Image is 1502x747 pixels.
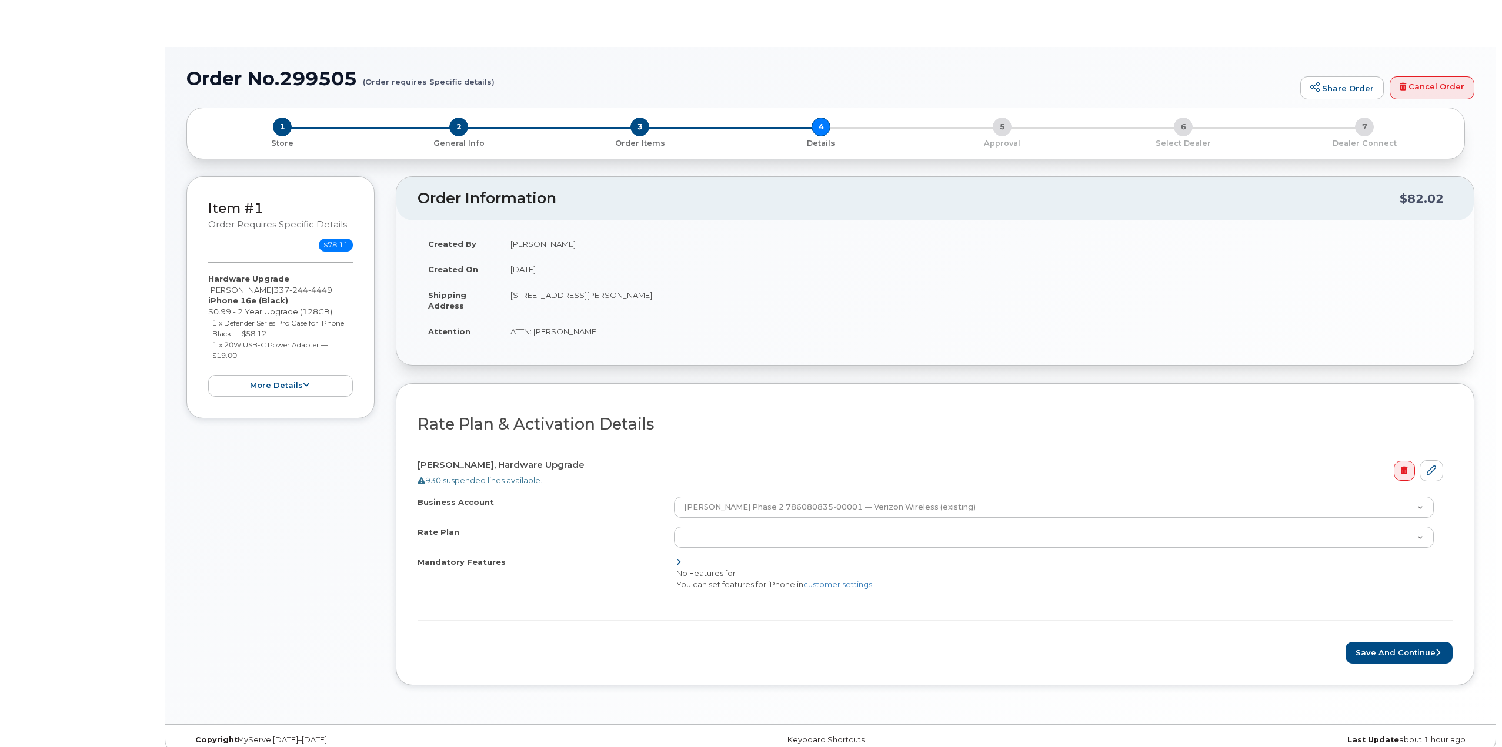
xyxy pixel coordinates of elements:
small: Order requires Specific details [208,219,347,230]
strong: Last Update [1347,735,1399,744]
strong: Copyright [195,735,238,744]
strong: Hardware Upgrade [208,274,289,283]
h2: Rate Plan & Activation Details [418,416,1453,433]
p: Store [201,138,363,149]
p: General Info [373,138,545,149]
a: Cancel Order [1390,76,1474,100]
span: 3 [630,118,649,136]
h2: Order Information [418,190,1400,207]
span: 1 [273,118,292,136]
td: [DATE] [500,256,1453,282]
a: Keyboard Shortcuts [787,735,865,744]
div: about 1 hour ago [1045,735,1474,745]
td: [STREET_ADDRESS][PERSON_NAME] [500,282,1453,319]
a: 2 General Info [368,136,549,149]
button: Save and Continue [1346,642,1453,664]
strong: Attention [428,327,470,336]
span: 337 [273,285,332,294]
span: 244 [289,285,308,294]
a: Item #1 [208,200,263,216]
strong: Created By [428,239,476,249]
span: 4449 [308,285,332,294]
small: 1 x Defender Series Pro Case for iPhone Black — $58.12 [212,319,344,339]
label: Business Account [418,497,494,508]
button: more details [208,375,353,397]
p: Order Items [554,138,726,149]
strong: iPhone 16e (Black) [208,296,288,305]
strong: Created On [428,264,478,274]
a: Share Order [1300,76,1384,100]
span: No Features for You can set features for iPhone in [676,568,872,589]
label: Mandatory Features [418,557,506,568]
div: MyServe [DATE]–[DATE] [186,735,616,745]
h1: Order No.299505 [186,68,1294,89]
div: 930 suspended lines available. [418,475,1443,486]
a: customer settings [803,579,872,589]
small: (Order requires Specific details) [363,68,495,86]
a: 1 Store [196,136,368,149]
a: 3 Order Items [549,136,730,149]
span: $78.11 [319,239,353,252]
td: ATTN: [PERSON_NAME] [500,319,1453,344]
small: 1 x 20W USB-C Power Adapter — $19.00 [212,340,328,360]
label: Rate Plan [418,527,459,538]
div: $82.02 [1400,187,1444,210]
h4: [PERSON_NAME], Hardware Upgrade [418,460,1443,470]
td: [PERSON_NAME] [500,231,1453,257]
strong: Shipping Address [428,290,466,311]
div: [PERSON_NAME] $0.99 - 2 Year Upgrade (128GB) [208,273,353,396]
span: 2 [449,118,468,136]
